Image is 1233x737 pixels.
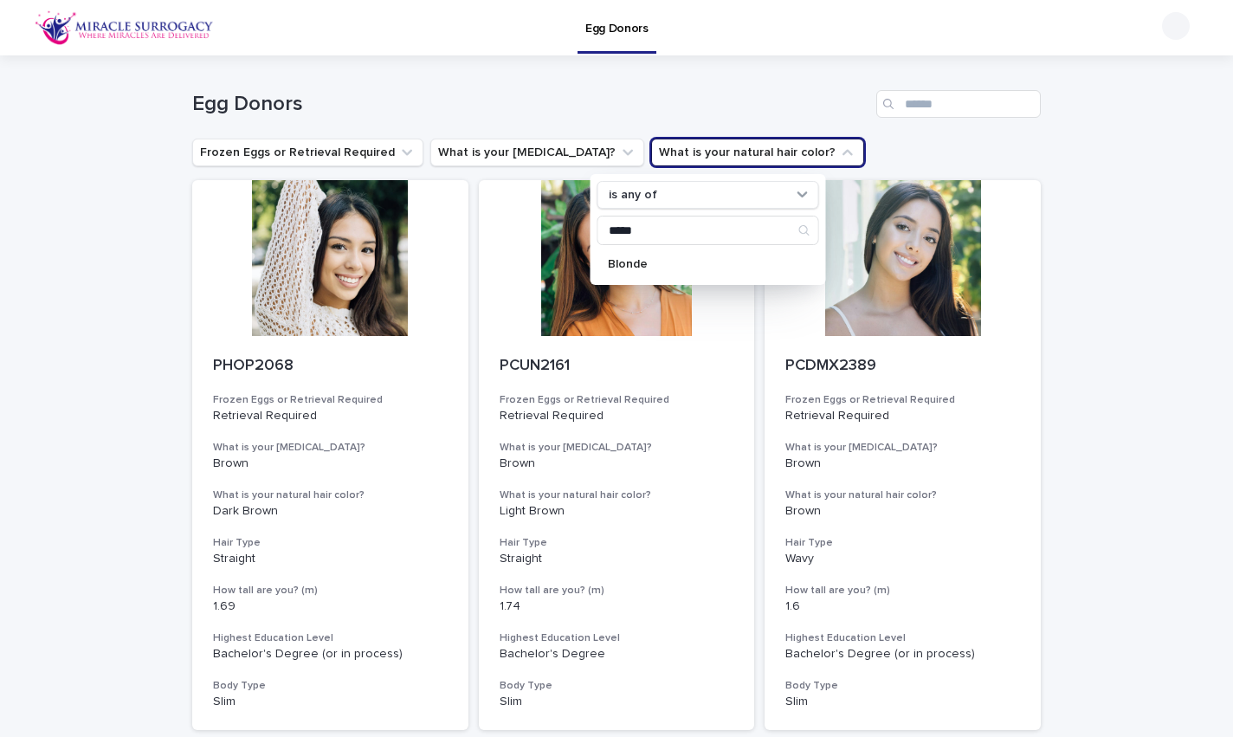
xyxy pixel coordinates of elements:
[213,456,448,471] p: Brown
[500,441,734,455] h3: What is your [MEDICAL_DATA]?
[597,216,819,245] div: Search
[500,488,734,502] h3: What is your natural hair color?
[213,409,448,423] p: Retrieval Required
[479,180,755,730] a: PCUN2161Frozen Eggs or Retrieval RequiredRetrieval RequiredWhat is your [MEDICAL_DATA]?BrownWhat ...
[35,10,214,45] img: OiFFDOGZQuirLhrlO1ag
[500,695,734,709] p: Slim
[785,679,1020,693] h3: Body Type
[500,536,734,550] h3: Hair Type
[430,139,644,166] button: What is your eye color?
[785,647,1020,662] p: Bachelor's Degree (or in process)
[500,647,734,662] p: Bachelor's Degree
[500,552,734,566] p: Straight
[500,679,734,693] h3: Body Type
[500,409,734,423] p: Retrieval Required
[785,631,1020,645] h3: Highest Education Level
[213,647,448,662] p: Bachelor's Degree (or in process)
[213,631,448,645] h3: Highest Education Level
[598,217,818,244] input: Search
[192,92,869,117] h1: Egg Donors
[213,504,448,519] p: Dark Brown
[609,188,657,203] p: is any of
[213,357,448,376] p: PHOP2068
[213,536,448,550] h3: Hair Type
[213,584,448,598] h3: How tall are you? (m)
[500,456,734,471] p: Brown
[876,90,1041,118] input: Search
[785,488,1020,502] h3: What is your natural hair color?
[785,584,1020,598] h3: How tall are you? (m)
[785,456,1020,471] p: Brown
[500,393,734,407] h3: Frozen Eggs or Retrieval Required
[785,357,1020,376] p: PCDMX2389
[500,357,734,376] p: PCUN2161
[785,599,1020,614] p: 1.6
[608,258,791,270] p: Blonde
[765,180,1041,730] a: PCDMX2389Frozen Eggs or Retrieval RequiredRetrieval RequiredWhat is your [MEDICAL_DATA]?BrownWhat...
[500,631,734,645] h3: Highest Education Level
[213,679,448,693] h3: Body Type
[651,139,864,166] button: What is your natural hair color?
[785,393,1020,407] h3: Frozen Eggs or Retrieval Required
[785,441,1020,455] h3: What is your [MEDICAL_DATA]?
[785,536,1020,550] h3: Hair Type
[213,488,448,502] h3: What is your natural hair color?
[192,139,423,166] button: Frozen Eggs or Retrieval Required
[500,584,734,598] h3: How tall are you? (m)
[213,441,448,455] h3: What is your [MEDICAL_DATA]?
[192,180,468,730] a: PHOP2068Frozen Eggs or Retrieval RequiredRetrieval RequiredWhat is your [MEDICAL_DATA]?BrownWhat ...
[500,599,734,614] p: 1.74
[785,695,1020,709] p: Slim
[785,504,1020,519] p: Brown
[213,695,448,709] p: Slim
[213,393,448,407] h3: Frozen Eggs or Retrieval Required
[785,552,1020,566] p: Wavy
[213,599,448,614] p: 1.69
[500,504,734,519] p: Light Brown
[213,552,448,566] p: Straight
[785,409,1020,423] p: Retrieval Required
